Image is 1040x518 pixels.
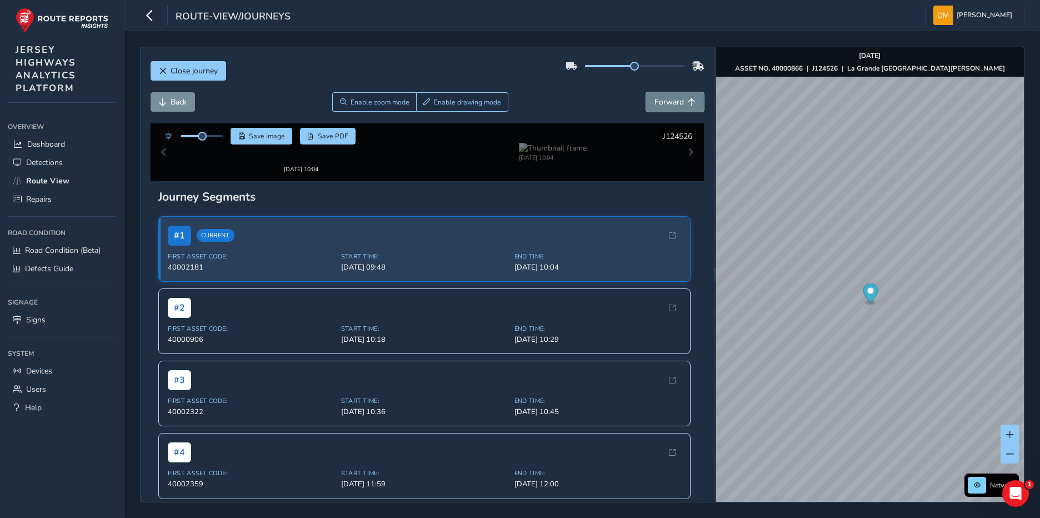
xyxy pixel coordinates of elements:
[267,151,335,159] div: [DATE] 10:04
[151,61,226,81] button: Close journey
[341,242,508,251] span: Start Time:
[25,263,73,274] span: Defects Guide
[318,132,348,141] span: Save PDF
[514,242,681,251] span: End Time:
[26,194,52,205] span: Repairs
[519,140,587,151] img: Thumbnail frame
[1025,480,1034,489] span: 1
[8,345,116,362] div: System
[168,360,191,380] span: # 3
[646,92,704,112] button: Forward
[27,139,65,150] span: Dashboard
[859,51,881,60] strong: [DATE]
[8,362,116,380] a: Devices
[8,225,116,241] div: Road Condition
[341,252,508,262] span: [DATE] 09:48
[332,92,416,112] button: Zoom
[1002,480,1029,507] iframe: Intercom live chat
[168,433,191,453] span: # 4
[168,288,191,308] span: # 2
[16,43,76,94] span: JERSEY HIGHWAYS ANALYTICS PLATFORM
[514,325,681,335] span: [DATE] 10:29
[933,6,953,25] img: diamond-layout
[168,216,191,236] span: # 1
[8,260,116,278] a: Defects Guide
[654,97,684,107] span: Forward
[26,384,46,395] span: Users
[158,179,697,195] div: Journey Segments
[341,470,508,480] span: [DATE] 11:59
[151,92,195,112] button: Back
[514,460,681,468] span: End Time:
[514,470,681,480] span: [DATE] 12:00
[341,397,508,407] span: [DATE] 10:36
[176,9,291,25] span: route-view/journeys
[341,387,508,395] span: Start Time:
[519,151,587,159] div: [DATE] 10:04
[168,242,334,251] span: First Asset Code:
[8,380,116,399] a: Users
[812,64,838,73] strong: J124526
[26,157,63,168] span: Detections
[168,470,334,480] span: 40002359
[735,64,1005,73] div: | |
[514,387,681,395] span: End Time:
[171,66,218,76] span: Close journey
[434,98,501,107] span: Enable drawing mode
[231,128,292,145] button: Save
[168,315,334,323] span: First Asset Code:
[8,311,116,329] a: Signs
[168,325,334,335] span: 40000906
[168,460,334,468] span: First Asset Code:
[168,252,334,262] span: 40002181
[514,315,681,323] span: End Time:
[8,241,116,260] a: Road Condition (Beta)
[514,397,681,407] span: [DATE] 10:45
[8,172,116,190] a: Route View
[249,132,285,141] span: Save image
[863,283,878,306] div: Map marker
[25,402,42,413] span: Help
[735,64,803,73] strong: ASSET NO. 40000866
[168,397,334,407] span: 40002322
[933,6,1016,25] button: [PERSON_NAME]
[171,97,187,107] span: Back
[16,8,108,33] img: rr logo
[351,98,409,107] span: Enable zoom mode
[8,135,116,153] a: Dashboard
[957,6,1012,25] span: [PERSON_NAME]
[26,315,46,325] span: Signs
[990,481,1016,490] span: Network
[341,460,508,468] span: Start Time:
[8,294,116,311] div: Signage
[26,366,52,376] span: Devices
[267,140,335,151] img: Thumbnail frame
[341,325,508,335] span: [DATE] 10:18
[416,92,509,112] button: Draw
[168,387,334,395] span: First Asset Code:
[8,118,116,135] div: Overview
[847,64,1005,73] strong: La Grande [GEOGRAPHIC_DATA][PERSON_NAME]
[26,176,69,186] span: Route View
[514,252,681,262] span: [DATE] 10:04
[341,315,508,323] span: Start Time:
[8,190,116,208] a: Repairs
[663,131,692,142] span: J124526
[8,153,116,172] a: Detections
[8,399,116,417] a: Help
[300,128,356,145] button: PDF
[25,245,101,256] span: Road Condition (Beta)
[197,220,234,232] span: Current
